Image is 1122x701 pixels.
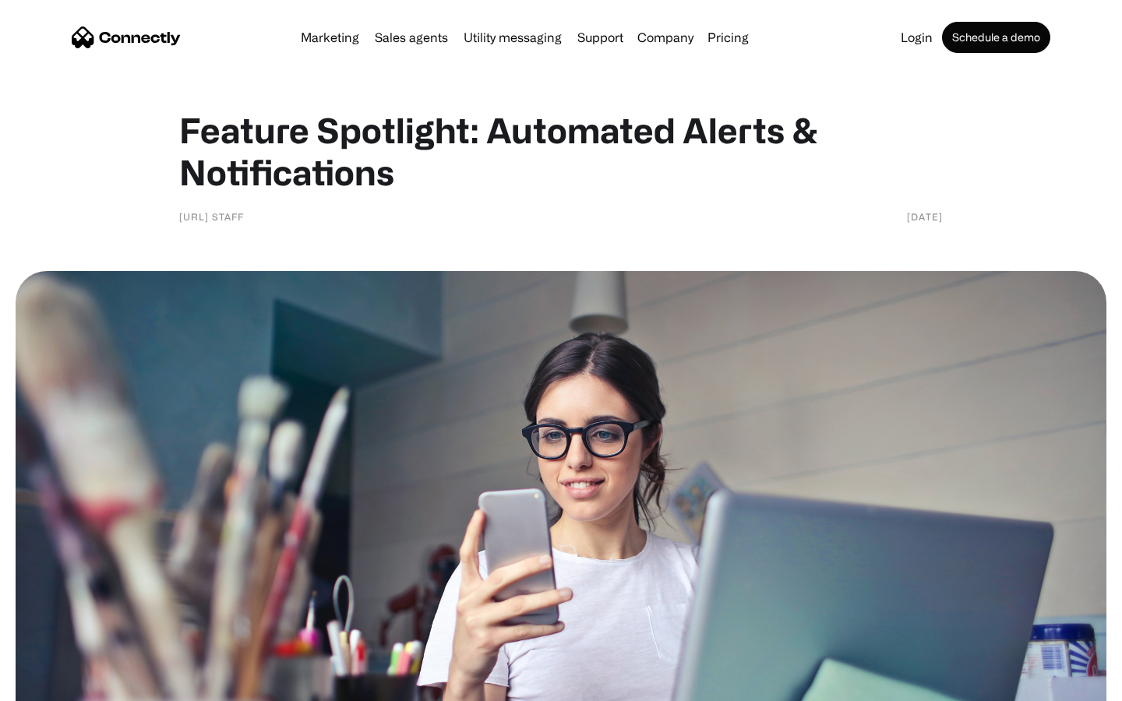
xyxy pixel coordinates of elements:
aside: Language selected: English [16,674,93,696]
div: [DATE] [907,209,943,224]
h1: Feature Spotlight: Automated Alerts & Notifications [179,109,943,193]
a: Login [894,31,939,44]
a: Schedule a demo [942,22,1050,53]
ul: Language list [31,674,93,696]
a: Support [571,31,630,44]
a: Sales agents [369,31,454,44]
div: [URL] staff [179,209,244,224]
a: Pricing [701,31,755,44]
a: Utility messaging [457,31,568,44]
div: Company [637,26,693,48]
a: Marketing [295,31,365,44]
